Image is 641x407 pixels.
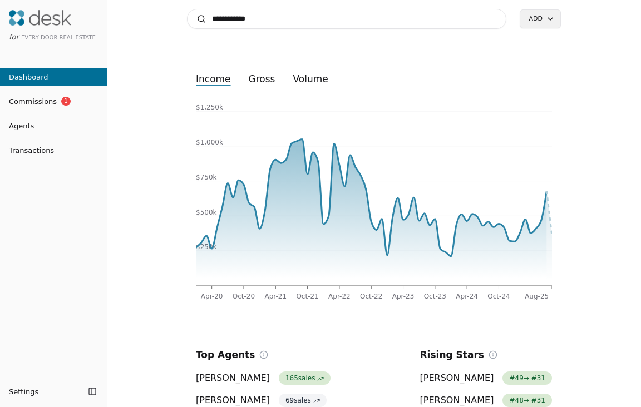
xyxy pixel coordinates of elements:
[9,33,19,41] span: for
[240,69,284,89] button: gross
[196,138,223,146] tspan: $1,000k
[196,209,217,216] tspan: $500k
[9,386,38,398] span: Settings
[9,10,71,26] img: Desk
[196,347,255,363] h2: Top Agents
[296,292,318,300] tspan: Oct-21
[456,292,478,300] tspan: Apr-24
[487,292,510,300] tspan: Oct-24
[279,394,327,407] span: 69 sales
[187,69,240,89] button: income
[196,173,217,181] tspan: $750k
[420,347,484,363] h2: Rising Stars
[264,292,287,300] tspan: Apr-21
[196,371,270,385] span: [PERSON_NAME]
[424,292,446,300] tspan: Oct-23
[233,292,255,300] tspan: Oct-20
[196,103,223,111] tspan: $1,250k
[279,371,331,385] span: 165 sales
[502,394,552,407] span: # 48 → # 31
[21,34,96,41] span: Every Door Real Estate
[525,292,549,300] tspan: Aug-25
[201,292,223,300] tspan: Apr-20
[520,9,561,28] button: Add
[502,371,552,385] span: # 49 → # 31
[284,69,337,89] button: volume
[328,292,351,300] tspan: Apr-22
[420,394,494,407] span: [PERSON_NAME]
[420,371,494,385] span: [PERSON_NAME]
[360,292,382,300] tspan: Oct-22
[61,97,71,106] span: 1
[4,383,85,400] button: Settings
[196,243,217,251] tspan: $250k
[196,394,270,407] span: [PERSON_NAME]
[392,292,415,300] tspan: Apr-23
